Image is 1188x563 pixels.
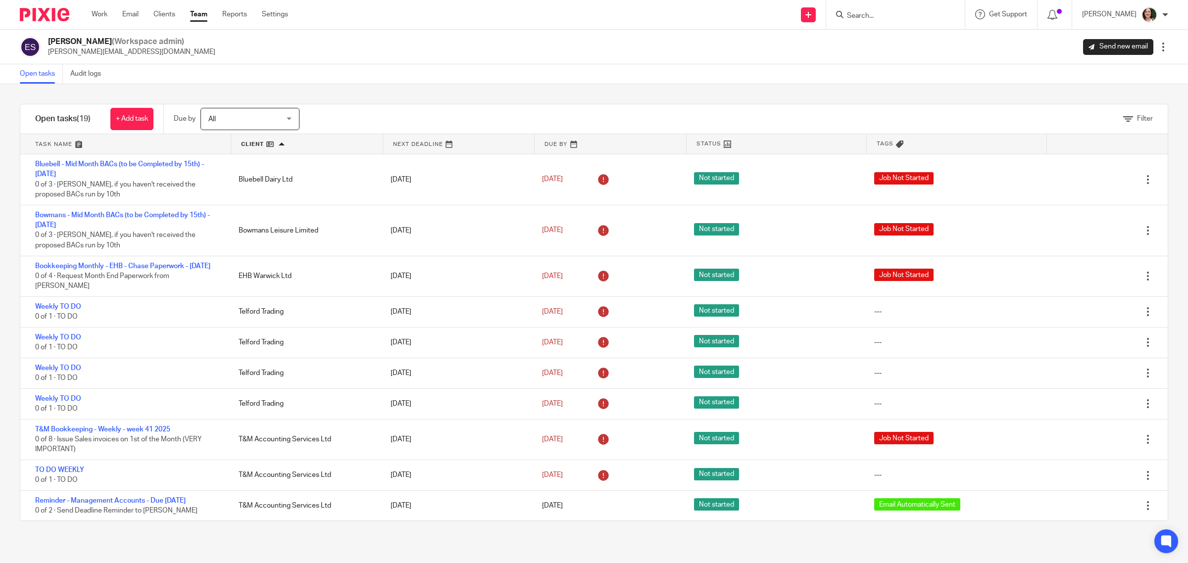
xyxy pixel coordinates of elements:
[20,8,69,21] img: Pixie
[92,9,107,19] a: Work
[70,64,108,84] a: Audit logs
[35,395,81,402] a: Weekly TO DO
[208,116,216,123] span: All
[381,221,533,240] div: [DATE]
[112,38,184,46] span: (Workspace admin)
[229,429,381,449] div: T&M Accounting Services Ltd
[35,436,202,453] span: 0 of 8 · Issue Sales invoices on 1st of the Month (VERY IMPORTANT)
[229,332,381,352] div: Telford Trading
[35,508,198,515] span: 0 of 2 · Send Deadline Reminder to [PERSON_NAME]
[874,307,882,317] div: ---
[694,498,739,511] span: Not started
[35,114,91,124] h1: Open tasks
[874,269,934,281] span: Job Not Started
[229,266,381,286] div: EHB Warwick Ltd
[874,432,934,444] span: Job Not Started
[229,465,381,485] div: T&M Accounting Services Ltd
[229,302,381,322] div: Telford Trading
[846,12,935,21] input: Search
[174,114,196,124] p: Due by
[122,9,139,19] a: Email
[35,273,169,290] span: 0 of 4 · Request Month End Paperwork from [PERSON_NAME]
[381,170,533,189] div: [DATE]
[35,161,204,178] a: Bluebell - Mid Month BACs (to be Completed by 15th) - [DATE]
[35,467,84,473] a: TO DO WEEKLY
[153,9,175,19] a: Clients
[35,263,210,270] a: Bookkeeping Monthly - EHB - Chase Paperwork - [DATE]
[874,337,882,347] div: ---
[874,223,934,235] span: Job Not Started
[542,339,563,346] span: [DATE]
[77,115,91,123] span: (19)
[229,363,381,383] div: Telford Trading
[694,172,739,185] span: Not started
[1083,39,1153,55] a: Send new email
[35,334,81,341] a: Weekly TO DO
[381,363,533,383] div: [DATE]
[381,302,533,322] div: [DATE]
[48,37,215,47] h2: [PERSON_NAME]
[229,170,381,189] div: Bluebell Dairy Ltd
[874,172,934,185] span: Job Not Started
[35,477,78,484] span: 0 of 1 · TO DO
[35,212,210,229] a: Bowmans - Mid Month BACs (to be Completed by 15th) - [DATE]
[35,365,81,372] a: Weekly TO DO
[874,368,882,378] div: ---
[381,465,533,485] div: [DATE]
[381,429,533,449] div: [DATE]
[694,432,739,444] span: Not started
[542,308,563,315] span: [DATE]
[542,176,563,183] span: [DATE]
[222,9,247,19] a: Reports
[48,47,215,57] p: [PERSON_NAME][EMAIL_ADDRESS][DOMAIN_NAME]
[381,394,533,414] div: [DATE]
[542,273,563,280] span: [DATE]
[694,396,739,409] span: Not started
[35,405,78,412] span: 0 of 1 · TO DO
[381,496,533,516] div: [DATE]
[35,497,186,504] a: Reminder - Management Accounts - Due [DATE]
[35,344,78,351] span: 0 of 1 · TO DO
[20,37,41,57] img: svg%3E
[874,470,882,480] div: ---
[381,332,533,352] div: [DATE]
[694,223,739,235] span: Not started
[190,9,207,19] a: Team
[542,370,563,376] span: [DATE]
[874,498,960,511] span: Email Automatically Sent
[542,436,563,443] span: [DATE]
[262,9,288,19] a: Settings
[694,335,739,347] span: Not started
[229,394,381,414] div: Telford Trading
[1137,115,1153,122] span: Filter
[229,496,381,516] div: T&M Accounting Services Ltd
[20,64,63,84] a: Open tasks
[35,314,78,321] span: 0 of 1 · TO DO
[35,426,170,433] a: T&M Bookkeeping - Weekly - week 41 2025
[542,502,563,509] span: [DATE]
[989,11,1027,18] span: Get Support
[694,304,739,317] span: Not started
[35,232,196,249] span: 0 of 3 · [PERSON_NAME], if you haven't received the proposed BACs run by 10th
[35,303,81,310] a: Weekly TO DO
[542,227,563,234] span: [DATE]
[694,269,739,281] span: Not started
[874,399,882,409] div: ---
[1082,9,1137,19] p: [PERSON_NAME]
[229,221,381,240] div: Bowmans Leisure Limited
[694,366,739,378] span: Not started
[694,468,739,480] span: Not started
[35,375,78,381] span: 0 of 1 · TO DO
[110,108,153,130] a: + Add task
[35,181,196,198] span: 0 of 3 · [PERSON_NAME], if you haven't received the proposed BACs run by 10th
[1141,7,1157,23] img: me.jpg
[542,471,563,478] span: [DATE]
[381,266,533,286] div: [DATE]
[542,400,563,407] span: [DATE]
[696,140,721,148] span: Status
[877,140,893,148] span: Tags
